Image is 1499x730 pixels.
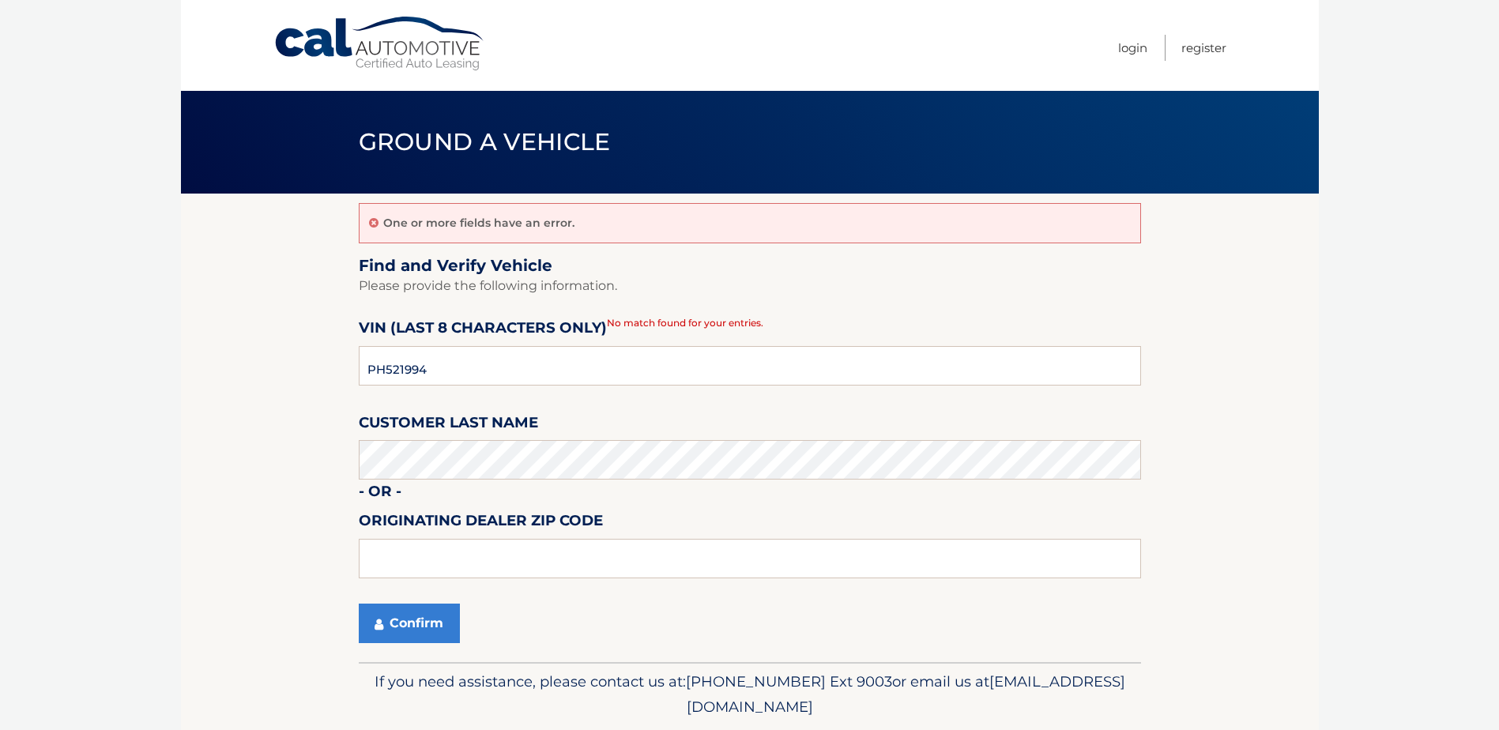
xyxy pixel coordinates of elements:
[607,317,763,329] span: No match found for your entries.
[273,16,487,72] a: Cal Automotive
[359,480,401,509] label: - or -
[1118,35,1147,61] a: Login
[359,127,611,156] span: Ground a Vehicle
[687,672,1125,716] span: [EMAIL_ADDRESS][DOMAIN_NAME]
[369,669,1131,720] p: If you need assistance, please contact us at: or email us at
[686,672,892,690] span: [PHONE_NUMBER] Ext 9003
[383,216,574,230] p: One or more fields have an error.
[1181,35,1226,61] a: Register
[359,604,460,643] button: Confirm
[359,275,1141,297] p: Please provide the following information.
[359,509,603,538] label: Originating Dealer Zip Code
[359,316,607,345] label: VIN (last 8 characters only)
[359,256,1141,276] h2: Find and Verify Vehicle
[359,411,538,440] label: Customer Last Name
